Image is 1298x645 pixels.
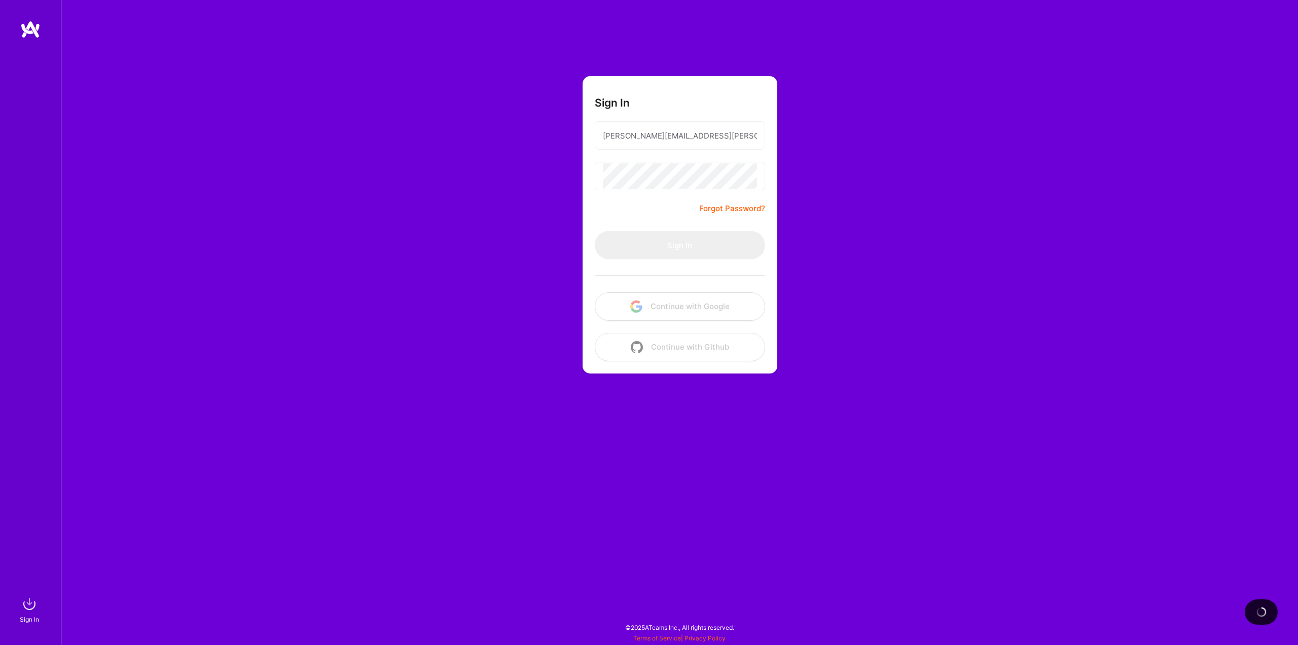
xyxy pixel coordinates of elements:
[630,300,642,313] img: icon
[699,202,765,215] a: Forgot Password?
[21,594,40,625] a: sign inSign In
[684,634,726,642] a: Privacy Policy
[1254,605,1268,619] img: loading
[20,20,41,39] img: logo
[633,634,681,642] a: Terms of Service
[595,333,765,361] button: Continue with Github
[595,96,630,109] h3: Sign In
[595,231,765,259] button: Sign In
[595,292,765,321] button: Continue with Google
[631,341,643,353] img: icon
[19,594,40,614] img: sign in
[603,123,757,149] input: Email...
[61,615,1298,640] div: © 2025 ATeams Inc., All rights reserved.
[633,634,726,642] span: |
[20,614,39,625] div: Sign In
